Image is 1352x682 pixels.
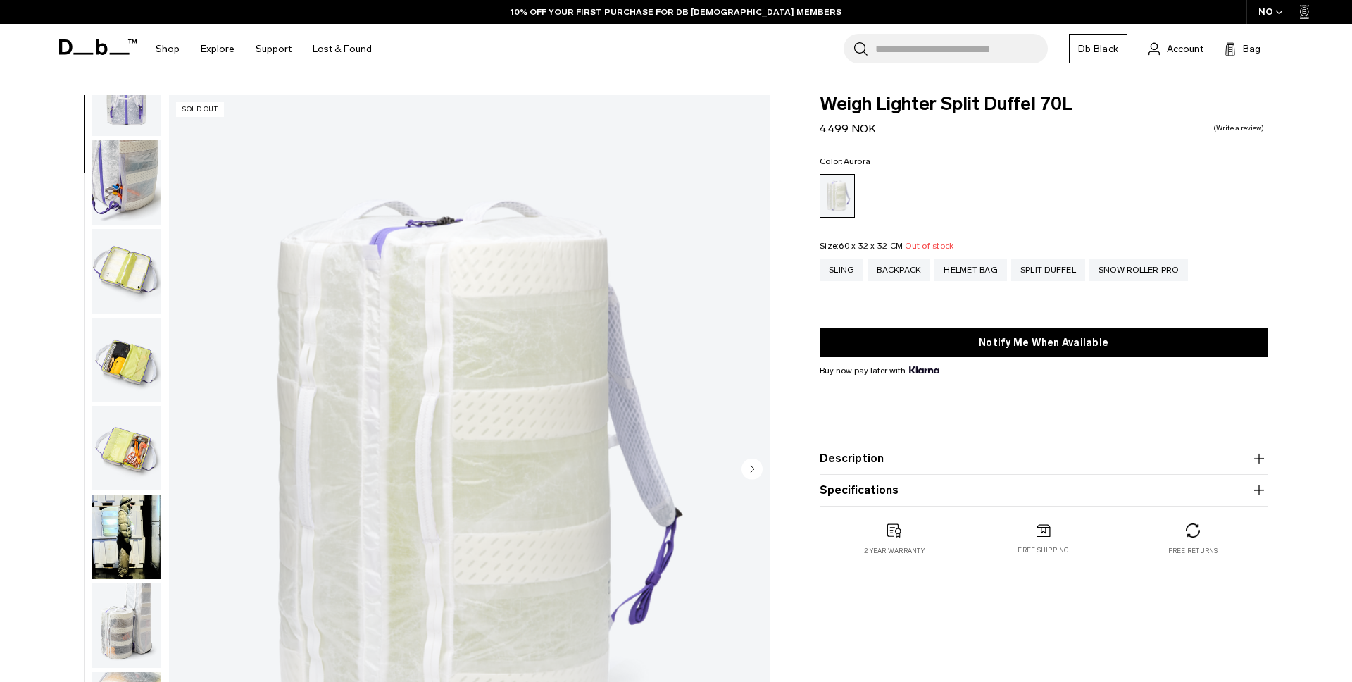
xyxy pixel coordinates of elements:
img: Weigh Lighter Split Duffel 70L Aurora [92,495,161,579]
img: {"height" => 20, "alt" => "Klarna"} [909,366,939,373]
a: 10% OFF YOUR FIRST PURCHASE FOR DB [DEMOGRAPHIC_DATA] MEMBERS [511,6,841,18]
button: Next slide [741,458,763,482]
a: Sling [820,259,863,281]
span: 4.499 NOK [820,122,876,135]
a: Db Black [1069,34,1127,63]
button: Weigh_Lighter_Split_Duffel_70L_4.png [92,139,161,225]
span: Bag [1243,42,1260,56]
p: Free shipping [1018,545,1069,555]
button: Weigh_Lighter_Split_Duffel_70L_6.png [92,317,161,403]
span: Aurora [844,156,871,166]
span: Weigh Lighter Split Duffel 70L [820,95,1267,113]
img: Weigh_Lighter_Split_Duffel_70L_4.png [92,140,161,225]
span: Account [1167,42,1203,56]
a: Helmet Bag [934,259,1007,281]
a: Write a review [1213,125,1264,132]
img: Weigh_Lighter_Split_Duffel_70L_7.png [92,406,161,490]
button: Weigh Lighter Split Duffel 70L Aurora [92,494,161,580]
nav: Main Navigation [145,24,382,74]
button: Specifications [820,482,1267,499]
span: 60 x 32 x 32 CM [839,241,903,251]
span: Buy now pay later with [820,364,939,377]
a: Account [1148,40,1203,57]
a: Split Duffel [1011,259,1085,281]
button: Notify Me When Available [820,328,1267,357]
legend: Size: [820,242,953,250]
a: Lost & Found [313,24,372,74]
button: Weigh_Lighter_Split_Duffel_70L_7.png [92,405,161,491]
img: Weigh_Lighter_Split_Duffel_70L_5.png [92,229,161,314]
a: Explore [201,24,234,74]
img: Weigh_Lighter_Split_Duffel_70L_9.png [92,583,161,668]
a: Backpack [868,259,930,281]
a: Snow Roller Pro [1089,259,1188,281]
button: Weigh_Lighter_Split_Duffel_70L_5.png [92,228,161,314]
button: Bag [1225,40,1260,57]
p: Sold Out [176,102,224,117]
a: Aurora [820,174,855,218]
p: 2 year warranty [864,546,925,556]
span: Out of stock [905,241,953,251]
a: Shop [156,24,180,74]
button: Weigh_Lighter_Split_Duffel_70L_9.png [92,583,161,669]
p: Free returns [1168,546,1218,556]
img: Weigh_Lighter_Split_Duffel_70L_6.png [92,318,161,402]
a: Support [256,24,292,74]
legend: Color: [820,157,870,166]
button: Description [820,450,1267,467]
